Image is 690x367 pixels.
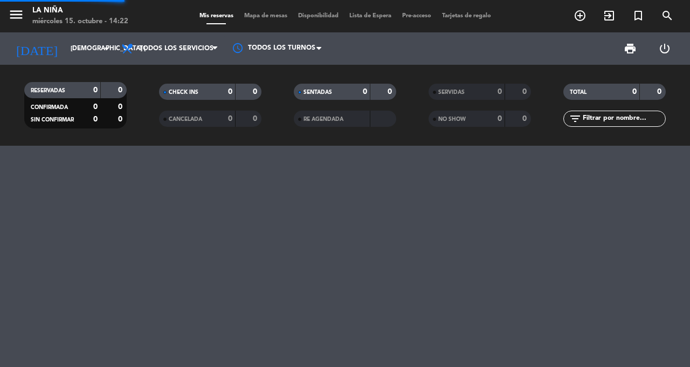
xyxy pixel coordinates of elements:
span: Tarjetas de regalo [437,13,496,19]
button: menu [8,6,24,26]
strong: 0 [522,88,529,96]
strong: 0 [118,86,125,94]
div: La Niña [32,5,128,16]
i: exit_to_app [603,9,616,22]
span: RESERVADAS [31,88,65,93]
span: Lista de Espera [344,13,397,19]
span: RE AGENDADA [303,117,343,122]
i: filter_list [569,112,582,125]
span: SERVIDAS [438,90,465,95]
strong: 0 [657,88,664,96]
strong: 0 [522,115,529,123]
strong: 0 [93,115,98,123]
i: menu [8,6,24,23]
i: search [661,9,674,22]
span: CONFIRMADA [31,105,68,110]
span: TOTAL [570,90,586,95]
strong: 0 [498,88,502,96]
span: Mapa de mesas [239,13,293,19]
span: Mis reservas [194,13,239,19]
strong: 0 [253,88,259,96]
strong: 0 [93,103,98,111]
strong: 0 [253,115,259,123]
input: Filtrar por nombre... [582,113,665,125]
span: print [624,42,637,55]
i: add_circle_outline [574,9,586,22]
span: SIN CONFIRMAR [31,117,74,123]
strong: 0 [388,88,394,96]
strong: 0 [118,115,125,123]
strong: 0 [632,88,637,96]
strong: 0 [363,88,367,96]
i: power_settings_new [658,42,671,55]
strong: 0 [498,115,502,123]
span: Todos los servicios [139,45,213,52]
span: Disponibilidad [293,13,344,19]
span: Pre-acceso [397,13,437,19]
div: LOG OUT [647,32,682,65]
strong: 0 [228,88,232,96]
span: CANCELADA [169,117,202,122]
span: SENTADAS [303,90,332,95]
span: NO SHOW [438,117,466,122]
span: CHECK INS [169,90,198,95]
strong: 0 [93,86,98,94]
div: miércoles 15. octubre - 14:22 [32,16,128,27]
i: arrow_drop_down [100,42,113,55]
i: turned_in_not [632,9,645,22]
i: [DATE] [8,37,65,60]
strong: 0 [118,103,125,111]
strong: 0 [228,115,232,123]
